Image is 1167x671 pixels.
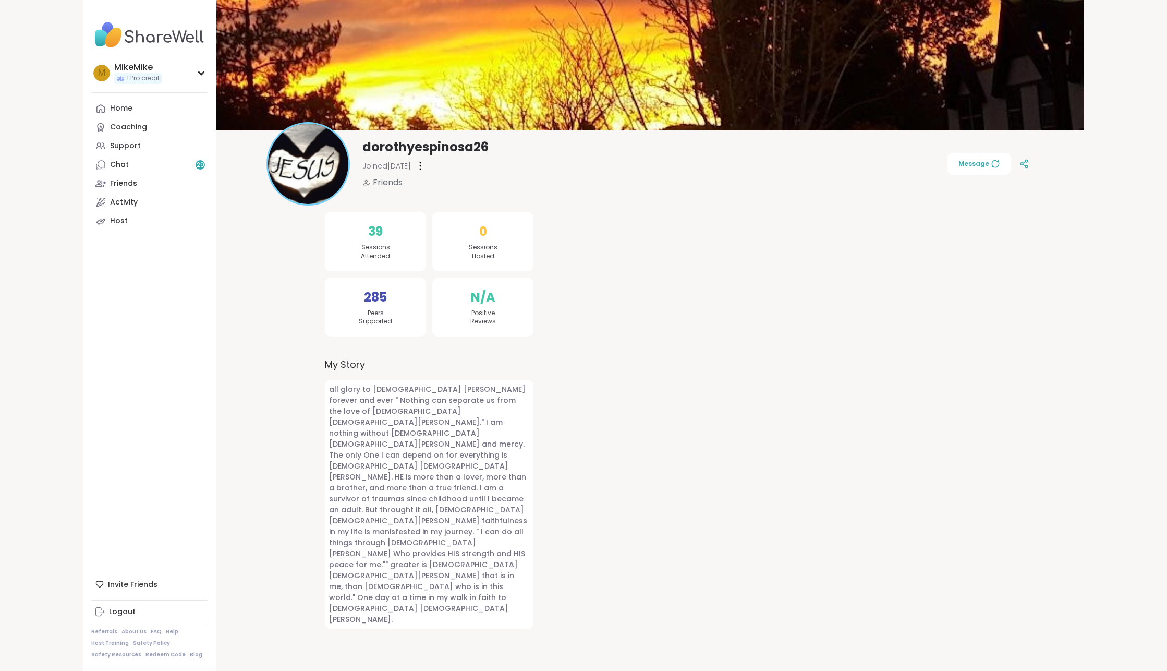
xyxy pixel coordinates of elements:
[362,161,411,171] span: Joined [DATE]
[362,139,489,155] span: dorothyespinosa26
[110,141,141,151] div: Support
[91,575,208,594] div: Invite Friends
[91,137,208,155] a: Support
[121,628,147,636] a: About Us
[110,197,138,208] div: Activity
[469,243,497,261] span: Sessions Hosted
[91,212,208,231] a: Host
[110,178,137,189] div: Friends
[373,176,403,189] span: Friends
[98,66,105,80] span: M
[947,153,1011,175] button: Message
[268,124,348,204] img: dorothyespinosa26
[91,155,208,174] a: Chat29
[91,603,208,621] a: Logout
[145,651,186,658] a: Redeem Code
[197,161,204,170] span: 29
[91,99,208,118] a: Home
[133,640,170,647] a: Safety Policy
[91,174,208,193] a: Friends
[479,222,487,241] span: 0
[91,17,208,53] img: ShareWell Nav Logo
[110,103,132,114] div: Home
[110,216,128,226] div: Host
[151,628,162,636] a: FAQ
[114,62,162,73] div: MikeMike
[361,243,390,261] span: Sessions Attended
[471,288,495,307] span: N/A
[91,193,208,212] a: Activity
[190,651,202,658] a: Blog
[958,159,1000,169] span: Message
[91,118,208,137] a: Coaching
[364,288,387,307] span: 285
[91,651,141,658] a: Safety Resources
[109,607,136,617] div: Logout
[470,309,496,327] span: Positive Reviews
[110,160,129,170] div: Chat
[325,380,533,629] span: all glory to [DEMOGRAPHIC_DATA] [PERSON_NAME] forever and ever " Nothing can separate us from the...
[91,628,117,636] a: Referrals
[368,222,383,241] span: 39
[359,309,392,327] span: Peers Supported
[166,628,178,636] a: Help
[91,640,129,647] a: Host Training
[110,122,147,133] div: Coaching
[325,357,533,372] label: My Story
[127,74,160,83] span: 1 Pro credit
